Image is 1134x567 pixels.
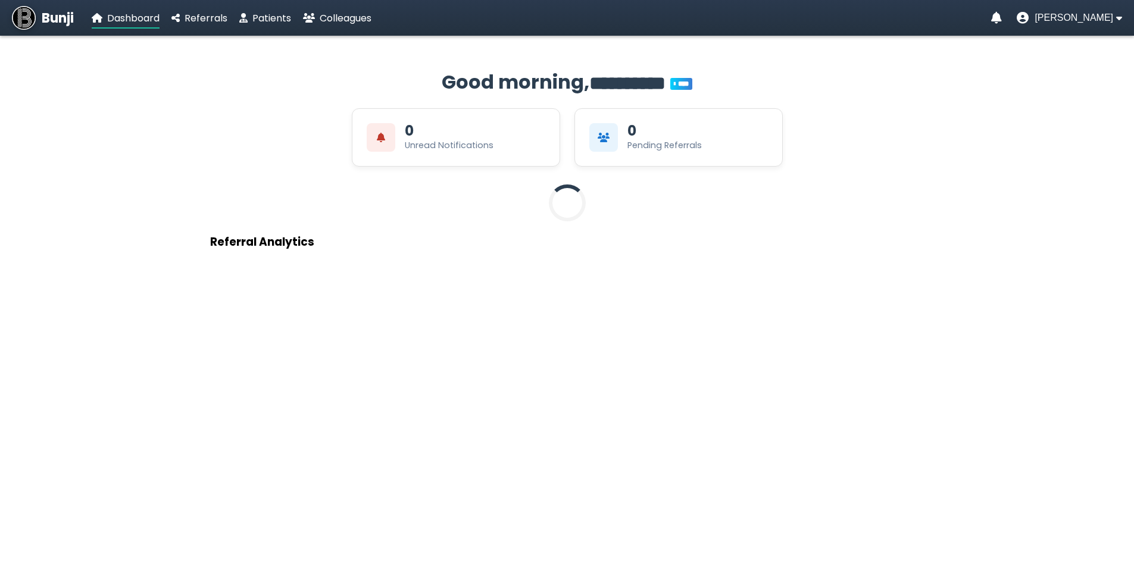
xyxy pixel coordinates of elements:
[405,124,414,138] div: 0
[574,108,783,167] div: View Pending Referrals
[303,11,371,26] a: Colleagues
[991,12,1002,24] a: Notifications
[1035,12,1113,23] span: [PERSON_NAME]
[405,139,493,152] div: Unread Notifications
[210,68,924,96] h2: Good morning,
[171,11,227,26] a: Referrals
[42,8,74,28] span: Bunji
[12,6,74,30] a: Bunji
[185,11,227,25] span: Referrals
[320,11,371,25] span: Colleagues
[252,11,291,25] span: Patients
[627,139,702,152] div: Pending Referrals
[1017,12,1122,24] button: User menu
[239,11,291,26] a: Patients
[670,78,692,90] span: You’re on Plus!
[627,124,636,138] div: 0
[92,11,160,26] a: Dashboard
[107,11,160,25] span: Dashboard
[352,108,560,167] div: View Unread Notifications
[210,233,924,250] h3: Referral Analytics
[12,6,36,30] img: Bunji Dental Referral Management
